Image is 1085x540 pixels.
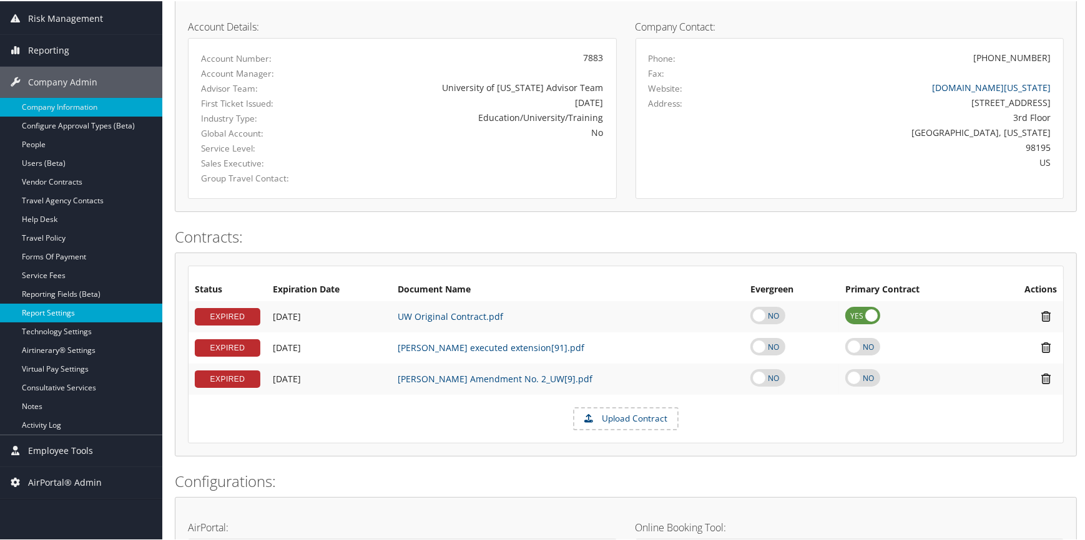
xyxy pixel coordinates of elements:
[201,51,323,64] label: Account Number:
[391,277,744,300] th: Document Name
[1035,340,1057,353] i: Remove Contract
[188,21,617,31] h4: Account Details:
[28,434,93,465] span: Employee Tools
[201,111,323,123] label: Industry Type:
[1035,309,1057,322] i: Remove Contract
[636,521,1064,531] h4: Online Booking Tool:
[273,372,301,383] span: [DATE]
[188,521,617,531] h4: AirPortal:
[932,80,1051,92] a: [DOMAIN_NAME][US_STATE]
[649,66,665,79] label: Fax:
[175,470,1077,491] h2: Configurations:
[201,81,323,94] label: Advisor Team:
[398,340,584,352] a: [PERSON_NAME] executed extension[91].pdf
[28,2,103,33] span: Risk Management
[28,34,69,65] span: Reporting
[201,141,323,153] label: Service Level:
[754,140,1051,153] div: 98195
[636,21,1064,31] h4: Company Contact:
[201,156,323,168] label: Sales Executive:
[754,155,1051,168] div: US
[28,65,97,97] span: Company Admin
[195,338,260,355] div: EXPIRED
[1035,371,1057,384] i: Remove Contract
[28,466,102,497] span: AirPortal® Admin
[201,66,323,79] label: Account Manager:
[201,126,323,138] label: Global Account:
[189,277,267,300] th: Status
[341,95,604,108] div: [DATE]
[744,277,839,300] th: Evergreen
[398,372,592,383] a: [PERSON_NAME] Amendment No. 2_UW[9].pdf
[973,50,1051,63] div: [PHONE_NUMBER]
[201,96,323,108] label: First Ticket Issued:
[341,80,604,93] div: University of [US_STATE] Advisor Team
[341,50,604,63] div: 7883
[986,277,1063,300] th: Actions
[195,307,260,324] div: EXPIRED
[195,369,260,387] div: EXPIRED
[273,310,385,321] div: Add/Edit Date
[273,341,385,352] div: Add/Edit Date
[649,96,683,108] label: Address:
[273,372,385,383] div: Add/Edit Date
[341,125,604,138] div: No
[273,309,301,321] span: [DATE]
[754,95,1051,108] div: [STREET_ADDRESS]
[754,125,1051,138] div: [GEOGRAPHIC_DATA], [US_STATE]
[839,277,987,300] th: Primary Contract
[649,51,676,64] label: Phone:
[175,225,1077,246] h2: Contracts:
[649,81,683,94] label: Website:
[273,340,301,352] span: [DATE]
[341,110,604,123] div: Education/University/Training
[398,309,503,321] a: UW Original Contract.pdf
[201,171,323,183] label: Group Travel Contact:
[574,407,677,428] label: Upload Contract
[754,110,1051,123] div: 3rd Floor
[267,277,391,300] th: Expiration Date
